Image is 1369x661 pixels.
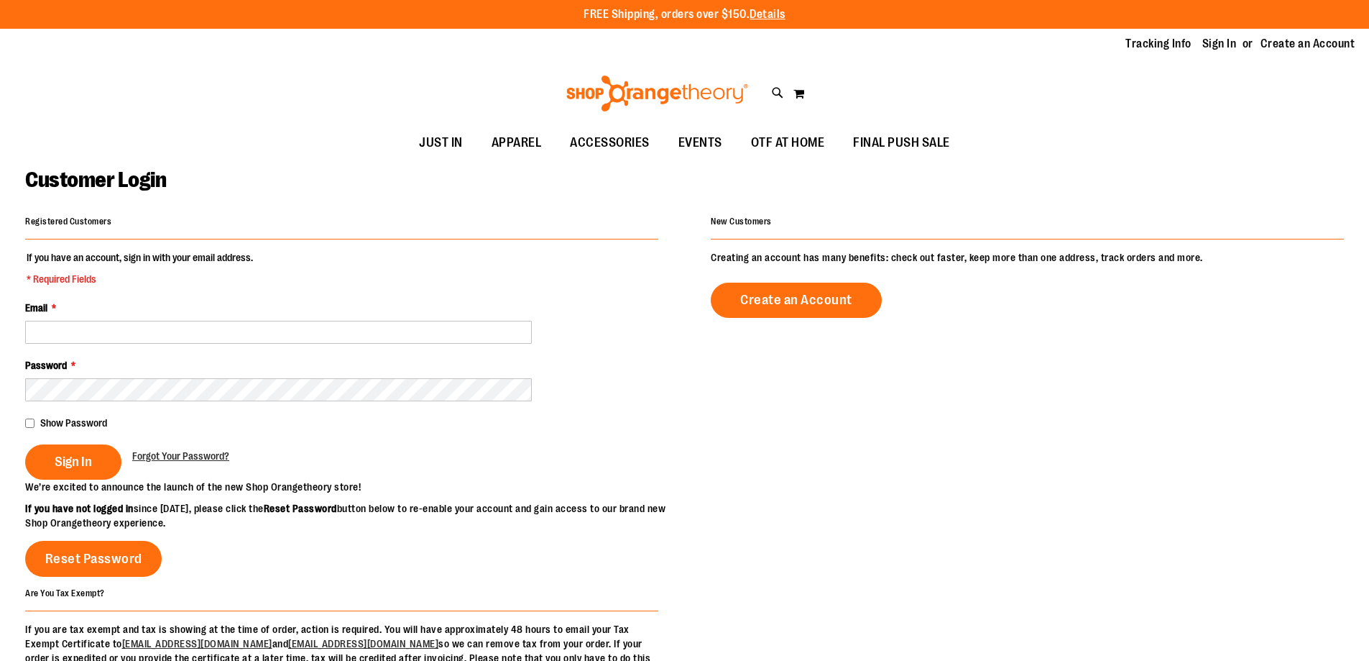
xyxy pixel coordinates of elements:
[25,250,254,286] legend: If you have an account, sign in with your email address.
[25,501,685,530] p: since [DATE], please click the button below to re-enable your account and gain access to our bran...
[853,127,950,159] span: FINAL PUSH SALE
[1125,36,1191,52] a: Tracking Info
[492,127,542,159] span: APPAREL
[40,417,107,429] span: Show Password
[751,127,825,159] span: OTF AT HOME
[25,503,134,514] strong: If you have not logged in
[419,127,463,159] span: JUST IN
[122,638,272,649] a: [EMAIL_ADDRESS][DOMAIN_NAME]
[584,6,785,23] p: FREE Shipping, orders over $150.
[1202,36,1237,52] a: Sign In
[711,283,882,318] a: Create an Account
[25,216,111,227] strong: Registered Customers
[711,250,1344,265] p: Creating an account has many benefits: check out faster, keep more than one address, track orders...
[45,551,142,567] span: Reset Password
[27,272,253,286] span: * Required Fields
[288,638,438,649] a: [EMAIL_ADDRESS][DOMAIN_NAME]
[132,450,229,462] span: Forgot Your Password?
[25,445,121,480] button: Sign In
[264,503,337,514] strong: Reset Password
[25,168,166,192] span: Customer Login
[564,76,750,111] img: Shop Orangetheory
[25,541,162,577] a: Reset Password
[132,449,229,463] a: Forgot Your Password?
[25,360,67,371] span: Password
[678,127,722,159] span: EVENTS
[711,216,772,227] strong: New Customers
[25,480,685,494] p: We’re excited to announce the launch of the new Shop Orangetheory store!
[740,292,852,308] span: Create an Account
[25,302,47,314] span: Email
[25,588,105,598] strong: Are You Tax Exempt?
[570,127,650,159] span: ACCESSORIES
[750,8,785,21] a: Details
[55,454,92,470] span: Sign In
[1260,36,1355,52] a: Create an Account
